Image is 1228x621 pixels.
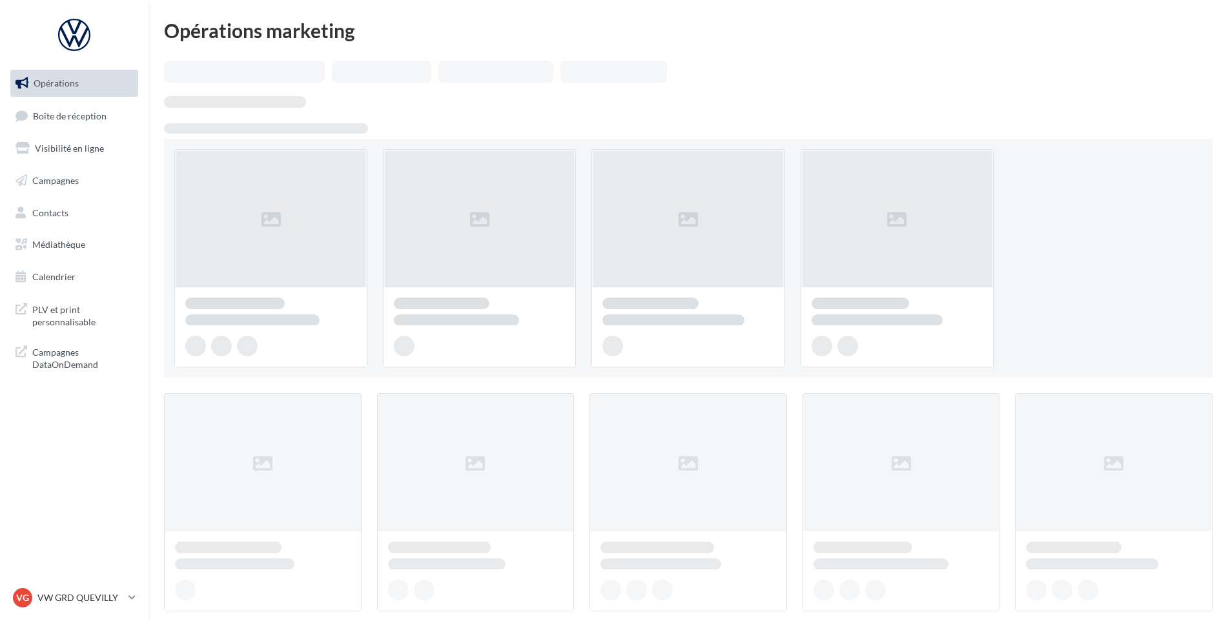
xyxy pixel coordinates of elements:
[32,239,85,250] span: Médiathèque
[164,21,1213,40] div: Opérations marketing
[8,199,141,227] a: Contacts
[32,207,68,218] span: Contacts
[37,591,123,604] p: VW GRD QUEVILLY
[8,135,141,162] a: Visibilité en ligne
[33,110,107,121] span: Boîte de réception
[8,70,141,97] a: Opérations
[8,102,141,130] a: Boîte de réception
[8,167,141,194] a: Campagnes
[32,343,133,371] span: Campagnes DataOnDemand
[10,585,138,610] a: VG VW GRD QUEVILLY
[8,263,141,290] a: Calendrier
[16,591,29,604] span: VG
[32,175,79,186] span: Campagnes
[35,143,104,154] span: Visibilité en ligne
[8,231,141,258] a: Médiathèque
[8,296,141,334] a: PLV et print personnalisable
[34,77,79,88] span: Opérations
[8,338,141,376] a: Campagnes DataOnDemand
[32,301,133,329] span: PLV et print personnalisable
[32,271,76,282] span: Calendrier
